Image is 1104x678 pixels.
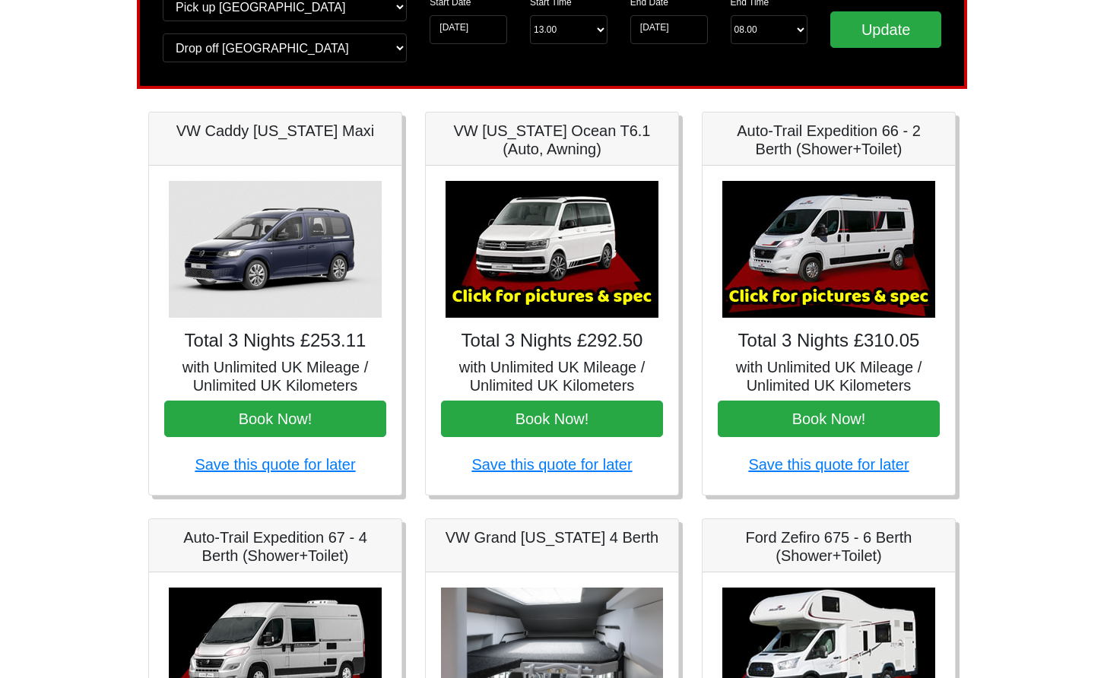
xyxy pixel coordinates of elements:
img: VW California Ocean T6.1 (Auto, Awning) [446,181,658,318]
h5: Auto-Trail Expedition 66 - 2 Berth (Shower+Toilet) [718,122,940,158]
h4: Total 3 Nights £310.05 [718,330,940,352]
h5: with Unlimited UK Mileage / Unlimited UK Kilometers [164,358,386,394]
img: Auto-Trail Expedition 66 - 2 Berth (Shower+Toilet) [722,181,935,318]
h5: VW Grand [US_STATE] 4 Berth [441,528,663,547]
input: Update [830,11,941,48]
input: Start Date [430,15,507,44]
h5: VW [US_STATE] Ocean T6.1 (Auto, Awning) [441,122,663,158]
img: VW Caddy California Maxi [169,181,382,318]
h5: VW Caddy [US_STATE] Maxi [164,122,386,140]
h4: Total 3 Nights £292.50 [441,330,663,352]
h5: Ford Zefiro 675 - 6 Berth (Shower+Toilet) [718,528,940,565]
a: Save this quote for later [748,456,909,473]
a: Save this quote for later [471,456,632,473]
h5: Auto-Trail Expedition 67 - 4 Berth (Shower+Toilet) [164,528,386,565]
button: Book Now! [441,401,663,437]
button: Book Now! [718,401,940,437]
button: Book Now! [164,401,386,437]
h4: Total 3 Nights £253.11 [164,330,386,352]
h5: with Unlimited UK Mileage / Unlimited UK Kilometers [441,358,663,394]
input: Return Date [630,15,708,44]
h5: with Unlimited UK Mileage / Unlimited UK Kilometers [718,358,940,394]
a: Save this quote for later [195,456,355,473]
